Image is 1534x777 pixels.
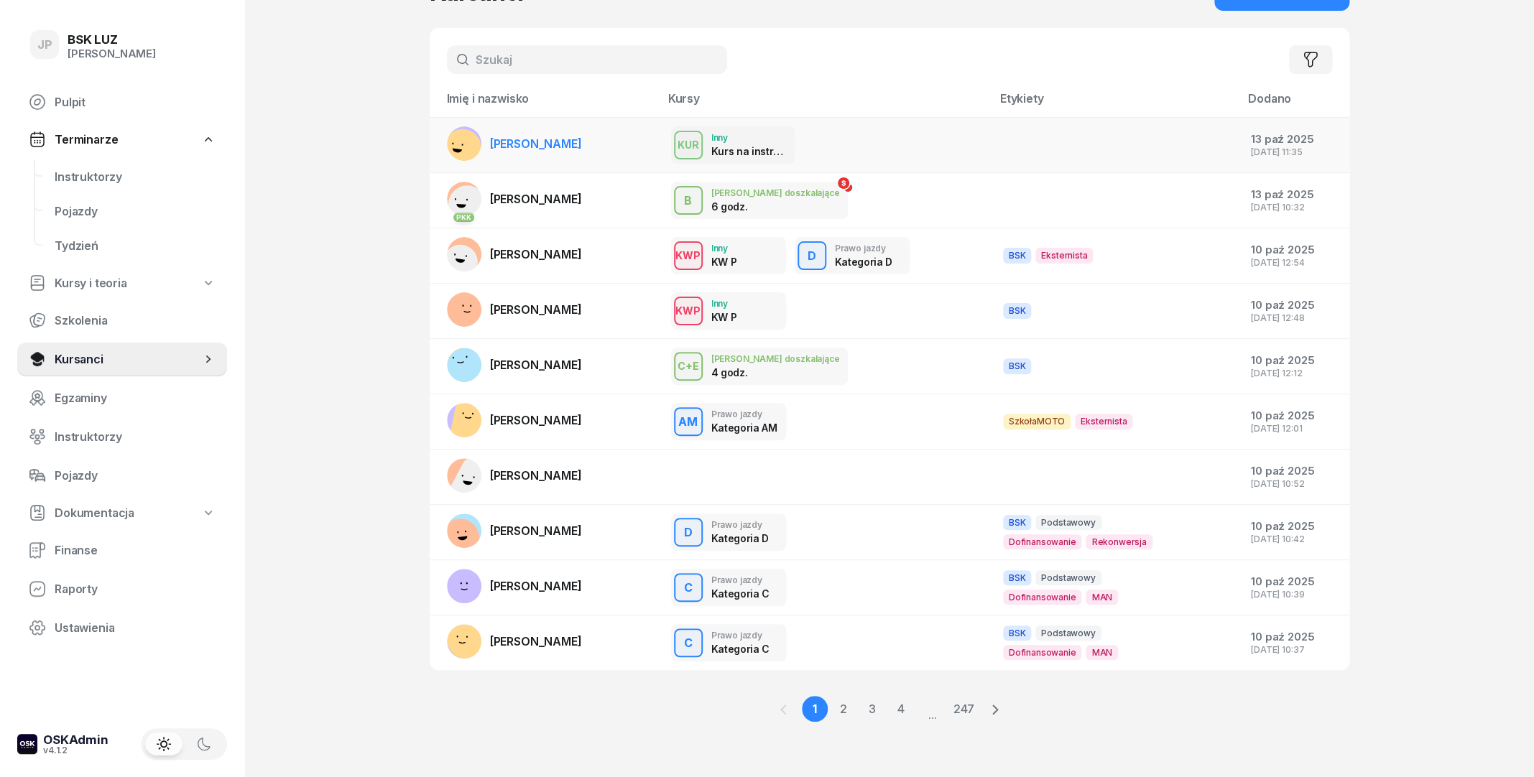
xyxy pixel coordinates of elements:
[430,91,660,118] th: Imię i nazwisko
[1003,515,1032,530] span: BSK
[1251,133,1338,146] div: 13 paź 2025
[68,34,156,46] div: BSK LUZ
[1251,465,1338,478] div: 10 paź 2025
[453,213,474,222] div: PKK
[447,403,582,437] a: [PERSON_NAME]
[1035,570,1101,585] span: Podstawowy
[447,624,582,659] a: [PERSON_NAME]
[835,243,892,253] div: Prawo jazdy
[711,631,770,640] div: Prawo jazdy
[802,246,822,266] div: D
[1251,147,1338,157] div: [DATE] 11:35
[670,246,706,264] div: KWP
[672,357,705,375] div: C+E
[711,256,737,268] div: KW P
[490,302,582,317] span: [PERSON_NAME]
[711,587,770,600] div: Kategoria C
[674,518,703,546] button: D
[447,458,582,493] a: [PERSON_NAME]
[447,45,727,74] input: Szukaj
[711,133,786,142] div: Inny
[55,391,216,405] span: Egzaminy
[711,188,840,197] div: [PERSON_NAME] doszkalające
[17,124,227,155] a: Terminarze
[55,469,216,483] span: Pojazdy
[55,170,216,184] span: Instruktorzy
[674,573,703,602] button: C
[1251,520,1338,533] div: 10 paź 2025
[711,520,769,529] div: Prawo jazdy
[674,186,703,215] button: B
[17,381,227,415] a: Egzaminy
[711,311,737,323] div: KW P
[1251,258,1338,267] div: [DATE] 12:54
[1035,248,1093,263] span: Eksternista
[831,696,856,722] a: 2
[447,182,582,216] a: PKK[PERSON_NAME]
[674,407,703,436] button: AM
[1251,188,1338,201] div: 13 paź 2025
[17,610,227,645] a: Ustawienia
[1251,645,1338,654] div: [DATE] 10:37
[447,569,582,603] a: [PERSON_NAME]
[490,136,582,151] span: [PERSON_NAME]
[55,239,216,253] span: Tydzień
[951,696,976,722] a: 247
[490,413,582,427] span: [PERSON_NAME]
[55,276,127,290] span: Kursy i teoria
[43,194,227,228] a: Pojazdy
[660,91,992,118] th: Kursy
[672,136,705,154] div: KUR
[678,523,698,542] div: D
[17,303,227,338] a: Szkolenia
[1086,645,1118,660] span: MAN
[490,579,582,593] span: [PERSON_NAME]
[17,497,227,529] a: Dokumentacja
[447,348,582,382] a: [PERSON_NAME]
[711,200,786,213] div: 6 godz.
[55,205,216,218] span: Pojazdy
[1003,534,1082,549] span: Dofinansowanie
[992,91,1239,118] th: Etykiety
[43,746,108,755] div: v4.1.2
[447,513,582,548] a: [PERSON_NAME]
[37,39,52,51] span: JP
[674,628,703,657] button: C
[17,85,227,119] a: Pulpit
[835,256,892,268] div: Kategoria D
[1035,515,1101,530] span: Podstawowy
[43,159,227,194] a: Instruktorzy
[1251,479,1338,488] div: [DATE] 10:52
[17,419,227,454] a: Instruktorzy
[711,409,777,419] div: Prawo jazdy
[490,247,582,261] span: [PERSON_NAME]
[711,643,770,655] div: Kategoria C
[1251,424,1338,433] div: [DATE] 12:01
[17,267,227,299] a: Kursy i teoria
[490,192,582,206] span: [PERSON_NAME]
[711,243,737,253] div: Inny
[490,524,582,538] span: [PERSON_NAME]
[490,468,582,483] span: [PERSON_NAME]
[55,430,216,444] span: Instruktorzy
[1251,299,1338,312] div: 10 paź 2025
[17,458,227,493] a: Pojazdy
[1003,248,1032,263] span: BSK
[55,314,216,327] span: Szkolenia
[1003,358,1032,373] span: BSK
[55,621,216,635] span: Ustawienia
[1086,590,1118,605] span: MAN
[1251,354,1338,367] div: 10 paź 2025
[674,352,703,381] button: C+E
[711,145,786,157] div: Kurs na instruktora
[711,575,770,585] div: Prawo jazdy
[447,292,582,327] a: [PERSON_NAME]
[1251,631,1338,643] div: 10 paź 2025
[43,228,227,263] a: Tydzień
[711,532,769,544] div: Kategoria D
[678,633,698,653] div: C
[1251,534,1338,544] div: [DATE] 10:42
[1086,534,1152,549] span: Rekonwersja
[1035,625,1101,641] span: Podstawowy
[670,302,706,320] div: KWP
